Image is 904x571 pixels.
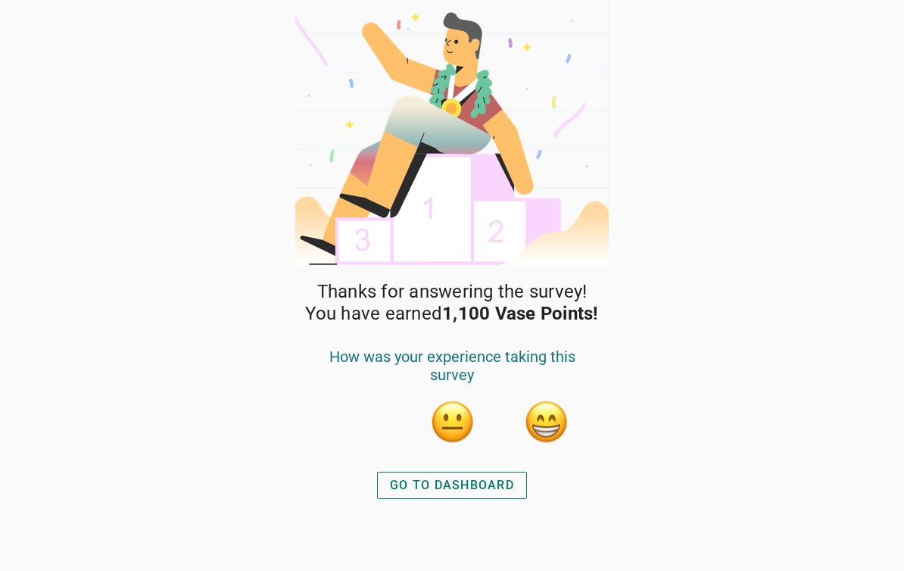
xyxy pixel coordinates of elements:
span: Thanks for answering the survey! [317,281,588,303]
div: GO TO DASHBOARD [390,476,514,495]
button: GO TO DASHBOARD [377,472,527,499]
span: You have earned [305,303,598,325]
div: How was your experience taking this survey [311,348,593,399]
strong: 1,100 Vase Points! [442,303,599,324]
